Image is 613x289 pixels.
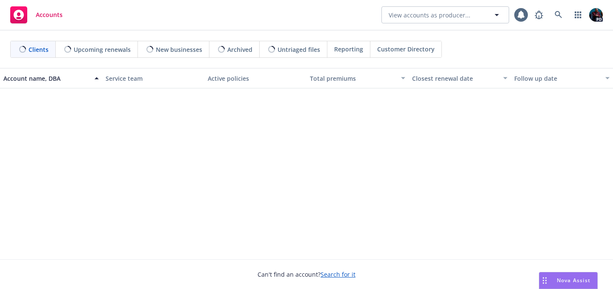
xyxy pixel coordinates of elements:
span: Can't find an account? [258,270,355,279]
a: Accounts [7,3,66,27]
div: Active policies [208,74,303,83]
a: Report a Bug [530,6,547,23]
span: New businesses [156,45,202,54]
button: Active policies [204,68,306,88]
span: Reporting [334,45,363,54]
span: View accounts as producer... [389,11,470,20]
span: Nova Assist [557,277,590,284]
span: Customer Directory [377,45,435,54]
div: Follow up date [514,74,600,83]
a: Search for it [321,270,355,278]
span: Archived [227,45,252,54]
div: Service team [106,74,201,83]
span: Accounts [36,11,63,18]
button: Service team [102,68,204,88]
span: Upcoming renewals [74,45,131,54]
button: Follow up date [511,68,613,88]
button: Closest renewal date [409,68,511,88]
div: Drag to move [539,272,550,289]
a: Search [550,6,567,23]
button: View accounts as producer... [381,6,509,23]
span: Untriaged files [278,45,320,54]
div: Closest renewal date [412,74,498,83]
button: Total premiums [306,68,409,88]
div: Total premiums [310,74,396,83]
img: photo [589,8,603,22]
a: Switch app [570,6,587,23]
span: Clients [29,45,49,54]
div: Account name, DBA [3,74,89,83]
button: Nova Assist [539,272,598,289]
